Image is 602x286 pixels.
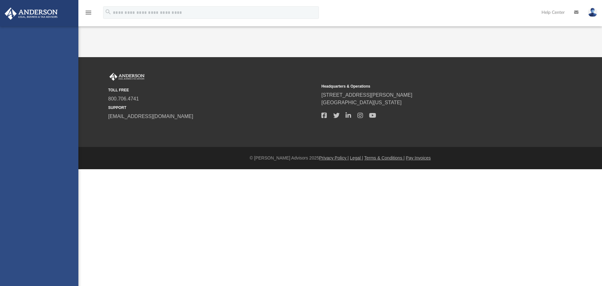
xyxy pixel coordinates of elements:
a: menu [85,12,92,16]
small: TOLL FREE [108,87,317,93]
img: Anderson Advisors Platinum Portal [108,73,146,81]
small: Headquarters & Operations [321,84,530,89]
small: SUPPORT [108,105,317,111]
i: search [105,8,112,15]
img: User Pic [588,8,597,17]
a: Terms & Conditions | [364,155,405,160]
div: © [PERSON_NAME] Advisors 2025 [78,155,602,161]
a: Privacy Policy | [319,155,349,160]
i: menu [85,9,92,16]
a: [GEOGRAPHIC_DATA][US_STATE] [321,100,402,105]
a: Legal | [350,155,363,160]
a: [STREET_ADDRESS][PERSON_NAME] [321,92,412,98]
a: 800.706.4741 [108,96,139,101]
a: Pay Invoices [406,155,430,160]
a: [EMAIL_ADDRESS][DOMAIN_NAME] [108,114,193,119]
img: Anderson Advisors Platinum Portal [3,8,60,20]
